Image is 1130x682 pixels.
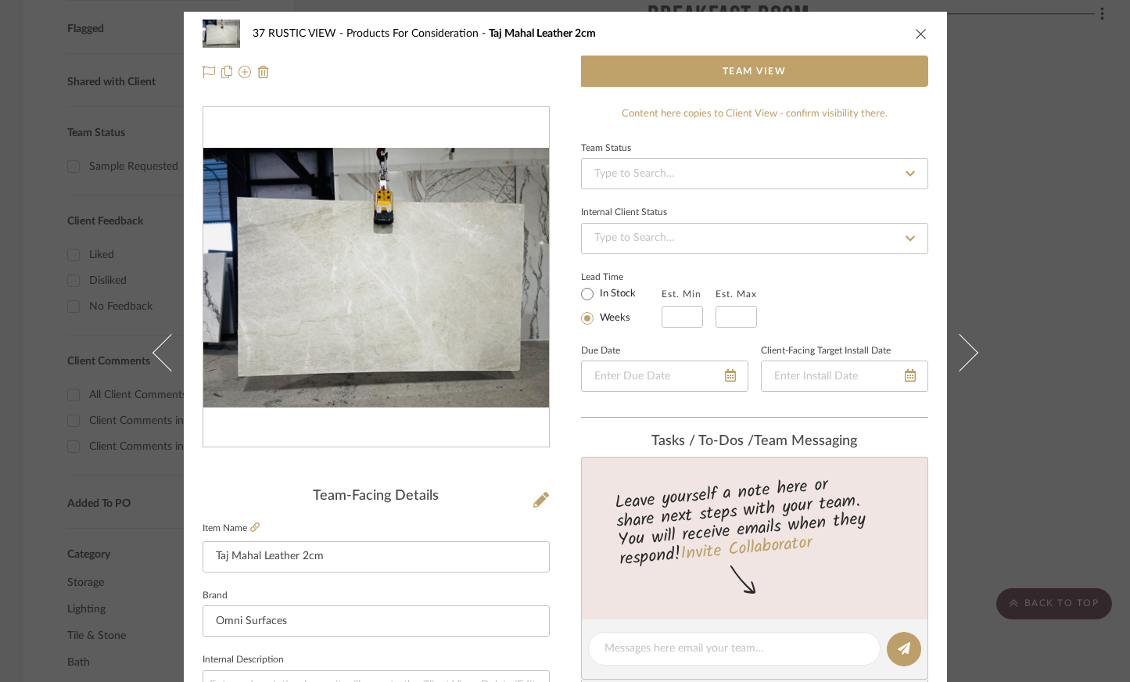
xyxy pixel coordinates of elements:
label: Brand [203,592,228,600]
label: Est. Min [662,289,701,300]
input: Type to Search… [581,158,928,189]
label: Lead Time [581,270,662,284]
span: Taj Mahal Leather 2cm [489,28,596,39]
input: Enter Item Name [203,541,550,573]
div: Content here copies to Client View - confirm visibility there. [581,106,928,122]
img: d457df63-96a2-4990-8ccc-7323467ab798_436x436.jpg [203,148,549,407]
span: Products For Consideration [346,28,489,39]
div: Team Status [581,145,631,153]
label: Weeks [597,311,630,325]
div: 0 [203,148,549,407]
div: Team-Facing Details [203,488,550,505]
input: Enter Due Date [581,361,748,392]
button: close [914,27,928,41]
label: Est. Max [716,289,757,300]
div: Leave yourself a note here or share next steps with your team. You will receive emails when they ... [579,468,930,573]
div: Internal Client Status [581,209,667,217]
img: Remove from project [257,66,270,78]
input: Enter Brand [203,605,550,637]
label: Internal Description [203,656,284,664]
a: Invite Collaborator [679,529,813,569]
label: Due Date [581,347,620,355]
input: Enter Install Date [761,361,928,392]
input: Type to Search… [581,223,928,254]
span: 37 RUSTIC VIEW [253,28,346,39]
span: Team View [723,56,787,87]
div: team Messaging [581,433,928,450]
mat-radio-group: Select item type [581,284,662,328]
img: d457df63-96a2-4990-8ccc-7323467ab798_48x40.jpg [203,18,240,49]
label: In Stock [597,287,636,301]
label: Client-Facing Target Install Date [761,347,891,355]
label: Item Name [203,522,260,535]
span: Tasks / To-Dos / [651,434,754,448]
